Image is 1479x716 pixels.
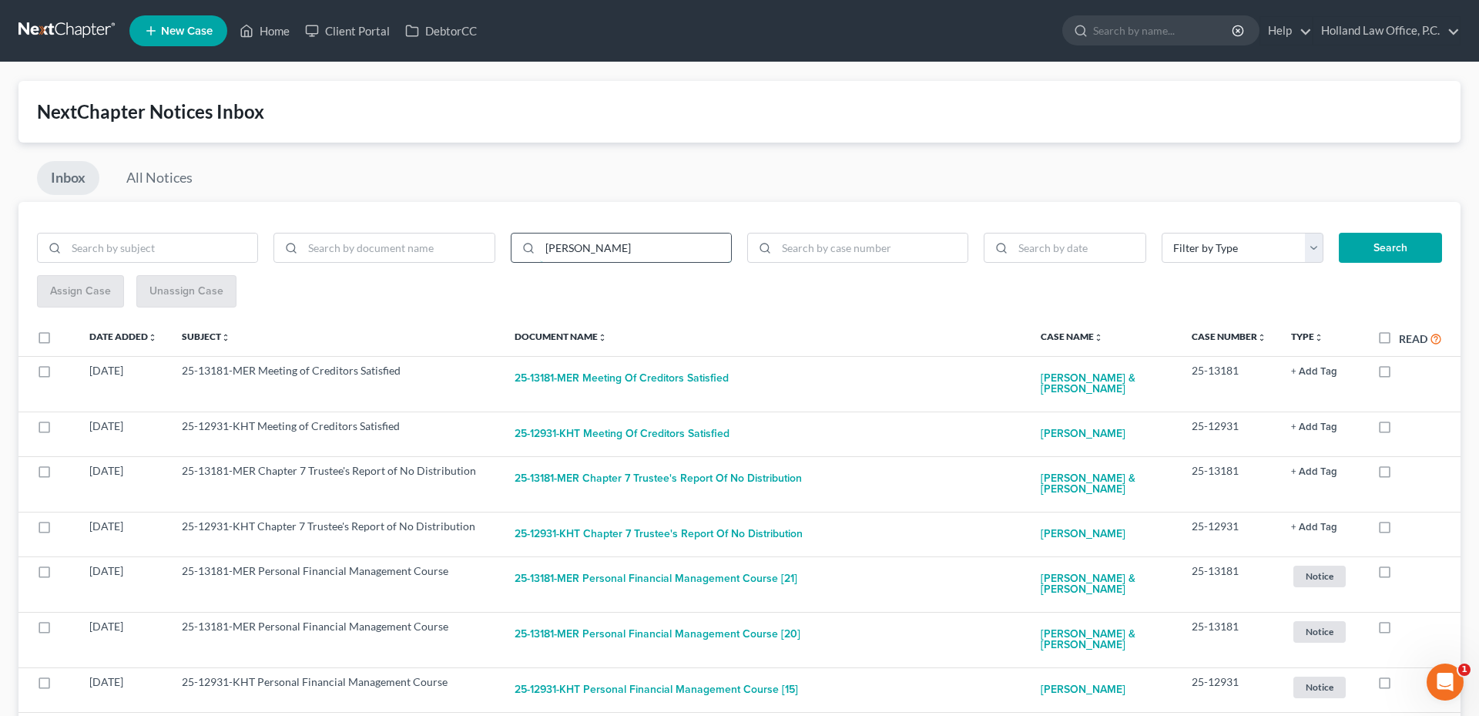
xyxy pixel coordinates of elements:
[1291,467,1337,477] button: + Add Tag
[77,612,169,667] td: [DATE]
[1291,363,1353,378] a: + Add Tag
[1179,556,1279,612] td: 25-13181
[169,456,502,512] td: 25-13181-MER Chapter 7 Trustee's Report of No Distribution
[66,234,257,263] input: Search by subject
[1013,234,1145,263] input: Search by date
[515,463,802,494] button: 25-13181-MER Chapter 7 Trustee's Report of No Distribution
[1093,16,1234,45] input: Search by name...
[1293,677,1346,698] span: Notice
[515,363,729,394] button: 25-13181-MER Meeting of Creditors Satisfied
[515,419,729,449] button: 25-12931-KHT Meeting of Creditors Satisfied
[1458,664,1471,676] span: 1
[776,234,968,263] input: Search by case number
[161,25,213,37] span: New Case
[1291,331,1323,342] a: Typeunfold_more
[1291,519,1353,534] a: + Add Tag
[77,412,169,456] td: [DATE]
[77,456,169,512] td: [DATE]
[1291,674,1353,700] a: Notice
[1293,621,1346,642] span: Notice
[37,161,99,195] a: Inbox
[1291,367,1337,377] button: + Add Tag
[397,17,485,45] a: DebtorCC
[1257,333,1266,342] i: unfold_more
[1293,566,1346,587] span: Notice
[169,667,502,712] td: 25-12931-KHT Personal Financial Management Course
[1179,456,1279,512] td: 25-13181
[1260,17,1312,45] a: Help
[1427,664,1464,701] iframe: Intercom live chat
[515,563,797,594] button: 25-13181-MER Personal Financial Management Course [21]
[169,412,502,456] td: 25-12931-KHT Meeting of Creditors Satisfied
[1041,519,1125,550] a: [PERSON_NAME]
[1041,463,1167,505] a: [PERSON_NAME] & [PERSON_NAME]
[1041,674,1125,705] a: [PERSON_NAME]
[1291,523,1337,533] button: + Add Tag
[1041,619,1167,661] a: [PERSON_NAME] & [PERSON_NAME]
[515,619,800,650] button: 25-13181-MER Personal Financial Management Course [20]
[1041,419,1125,449] a: [PERSON_NAME]
[169,356,502,412] td: 25-13181-MER Meeting of Creditors Satisfied
[169,512,502,556] td: 25-12931-KHT Chapter 7 Trustee's Report of No Distribution
[37,99,1442,124] div: NextChapter Notices Inbox
[1192,331,1266,342] a: Case Numberunfold_more
[148,333,157,342] i: unfold_more
[515,331,607,342] a: Document Nameunfold_more
[515,674,798,705] button: 25-12931-KHT Personal Financial Management Course [15]
[1179,356,1279,412] td: 25-13181
[221,333,230,342] i: unfold_more
[598,333,607,342] i: unfold_more
[169,612,502,667] td: 25-13181-MER Personal Financial Management Course
[112,161,206,195] a: All Notices
[1291,619,1353,644] a: Notice
[1041,331,1103,342] a: Case Nameunfold_more
[540,234,731,263] input: Search by case name
[297,17,397,45] a: Client Portal
[1314,333,1323,342] i: unfold_more
[303,234,494,263] input: Search by document name
[1041,363,1167,405] a: [PERSON_NAME] & [PERSON_NAME]
[1179,512,1279,556] td: 25-12931
[1291,419,1353,434] a: + Add Tag
[1179,612,1279,667] td: 25-13181
[1179,412,1279,456] td: 25-12931
[1313,17,1460,45] a: Holland Law Office, P.C.
[77,667,169,712] td: [DATE]
[77,356,169,412] td: [DATE]
[1094,333,1103,342] i: unfold_more
[169,556,502,612] td: 25-13181-MER Personal Financial Management Course
[182,331,230,342] a: Subjectunfold_more
[77,512,169,556] td: [DATE]
[1291,422,1337,432] button: + Add Tag
[1291,563,1353,589] a: Notice
[1399,331,1427,347] label: Read
[89,331,157,342] a: Date Addedunfold_more
[1179,667,1279,712] td: 25-12931
[1041,563,1167,605] a: [PERSON_NAME] & [PERSON_NAME]
[232,17,297,45] a: Home
[77,556,169,612] td: [DATE]
[1339,233,1442,264] button: Search
[515,519,803,550] button: 25-12931-KHT Chapter 7 Trustee's Report of No Distribution
[1291,463,1353,479] a: + Add Tag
